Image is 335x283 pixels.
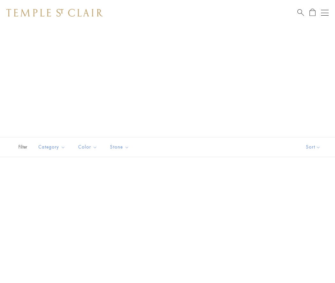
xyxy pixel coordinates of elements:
[75,143,102,151] span: Color
[107,143,134,151] span: Stone
[292,137,335,157] button: Show sort by
[73,140,102,154] button: Color
[105,140,134,154] button: Stone
[321,9,329,17] button: Open navigation
[297,9,304,17] a: Search
[35,143,70,151] span: Category
[33,140,70,154] button: Category
[309,9,316,17] a: Open Shopping Bag
[6,9,103,17] img: Temple St. Clair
